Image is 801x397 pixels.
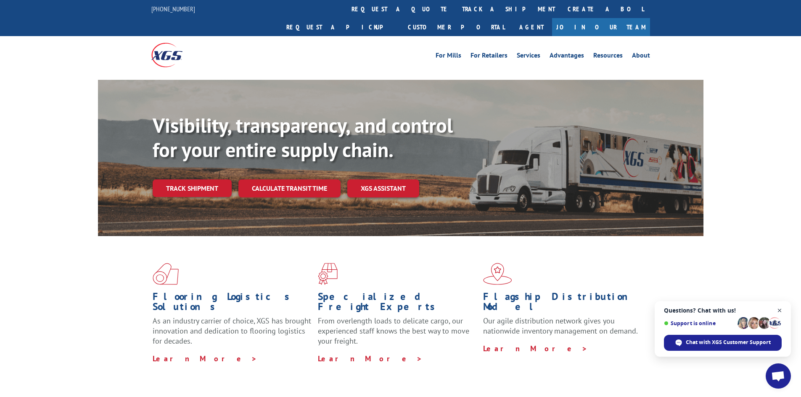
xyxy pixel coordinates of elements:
span: As an industry carrier of choice, XGS has brought innovation and dedication to flooring logistics... [153,316,311,346]
a: Services [517,52,540,61]
p: From overlength loads to delicate cargo, our experienced staff knows the best way to move your fr... [318,316,477,353]
a: Calculate transit time [238,179,341,197]
a: Track shipment [153,179,232,197]
img: xgs-icon-focused-on-flooring-red [318,263,338,285]
a: Learn More > [153,354,257,363]
img: xgs-icon-flagship-distribution-model-red [483,263,512,285]
a: About [632,52,650,61]
span: Support is online [664,320,735,326]
h1: Specialized Freight Experts [318,292,477,316]
a: Resources [593,52,623,61]
a: Learn More > [318,354,423,363]
h1: Flagship Distribution Model [483,292,642,316]
span: Close chat [775,305,785,316]
div: Chat with XGS Customer Support [664,335,782,351]
span: Chat with XGS Customer Support [686,339,771,346]
a: Learn More > [483,344,588,353]
a: Advantages [550,52,584,61]
img: xgs-icon-total-supply-chain-intelligence-red [153,263,179,285]
b: Visibility, transparency, and control for your entire supply chain. [153,112,453,163]
div: Open chat [766,363,791,389]
a: Agent [511,18,552,36]
span: Questions? Chat with us! [664,307,782,314]
a: For Mills [436,52,461,61]
h1: Flooring Logistics Solutions [153,292,312,316]
a: [PHONE_NUMBER] [151,5,195,13]
a: XGS ASSISTANT [347,179,419,197]
a: Join Our Team [552,18,650,36]
a: For Retailers [471,52,508,61]
a: Customer Portal [402,18,511,36]
span: Our agile distribution network gives you nationwide inventory management on demand. [483,316,638,336]
a: Request a pickup [280,18,402,36]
